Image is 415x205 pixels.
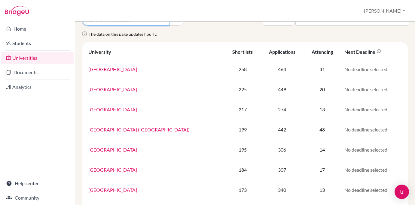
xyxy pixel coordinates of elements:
[225,160,261,180] td: 184
[304,180,341,200] td: 13
[344,107,387,112] span: No deadline selected
[1,81,74,93] a: Analytics
[260,79,304,99] td: 449
[225,59,261,79] td: 258
[260,119,304,140] td: 442
[225,140,261,160] td: 195
[260,160,304,180] td: 307
[260,99,304,119] td: 274
[304,160,341,180] td: 17
[88,86,137,92] a: [GEOGRAPHIC_DATA]
[304,59,341,79] td: 41
[395,185,409,199] div: Open Intercom Messenger
[225,180,261,200] td: 173
[344,66,387,72] span: No deadline selected
[1,23,74,35] a: Home
[88,127,190,132] a: [GEOGRAPHIC_DATA] ([GEOGRAPHIC_DATA])
[304,119,341,140] td: 48
[88,147,137,152] a: [GEOGRAPHIC_DATA]
[225,79,261,99] td: 225
[88,66,137,72] a: [GEOGRAPHIC_DATA]
[304,140,341,160] td: 14
[269,49,295,55] div: Applications
[225,119,261,140] td: 199
[85,45,225,59] th: University
[1,66,74,78] a: Documents
[304,79,341,99] td: 20
[89,32,157,37] span: The data on this page updates hourly.
[1,52,74,64] a: Universities
[260,59,304,79] td: 464
[88,187,137,193] a: [GEOGRAPHIC_DATA]
[344,147,387,152] span: No deadline selected
[5,6,29,16] img: Bridge-U
[312,49,333,55] div: Attending
[88,107,137,112] a: [GEOGRAPHIC_DATA]
[225,99,261,119] td: 217
[1,177,74,189] a: Help center
[88,167,137,173] a: [GEOGRAPHIC_DATA]
[344,167,387,173] span: No deadline selected
[344,49,381,55] div: Next deadline
[344,127,387,132] span: No deadline selected
[344,86,387,92] span: No deadline selected
[232,49,253,55] div: Shortlists
[1,37,74,49] a: Students
[361,5,408,17] button: [PERSON_NAME]
[344,187,387,193] span: No deadline selected
[1,192,74,204] a: Community
[304,99,341,119] td: 13
[260,140,304,160] td: 306
[260,180,304,200] td: 340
